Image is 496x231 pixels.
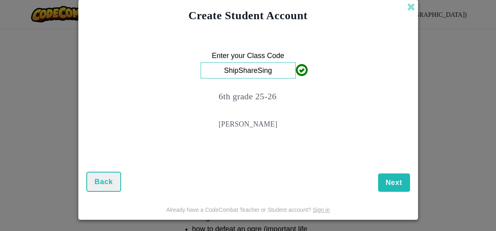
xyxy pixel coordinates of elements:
a: Sign in [313,207,330,213]
p: 6th grade 25-26 [219,91,277,102]
button: Back [86,172,122,192]
span: Already have a CodeCombat Teacher or Student account? [166,207,313,213]
p: [PERSON_NAME] [219,119,277,129]
span: Create Student Account [188,9,307,22]
button: Next [378,173,410,192]
span: Back [95,178,113,186]
span: Next [386,179,402,187]
span: Enter your Class Code [212,50,284,62]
